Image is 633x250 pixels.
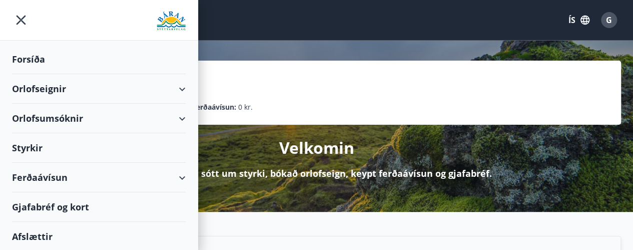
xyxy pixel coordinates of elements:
[12,11,30,29] button: menu
[12,104,186,133] div: Orlofsumsóknir
[12,192,186,222] div: Gjafabréf og kort
[563,11,595,29] button: ÍS
[192,102,236,113] p: Ferðaávísun :
[12,74,186,104] div: Orlofseignir
[279,137,354,159] p: Velkomin
[12,163,186,192] div: Ferðaávísun
[606,15,612,26] span: G
[157,11,186,31] img: union_logo
[238,102,253,113] span: 0 kr.
[597,8,621,32] button: G
[12,45,186,74] div: Forsíða
[141,167,492,180] p: Hér getur þú sótt um styrki, bókað orlofseign, keypt ferðaávísun og gjafabréf.
[12,133,186,163] div: Styrkir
